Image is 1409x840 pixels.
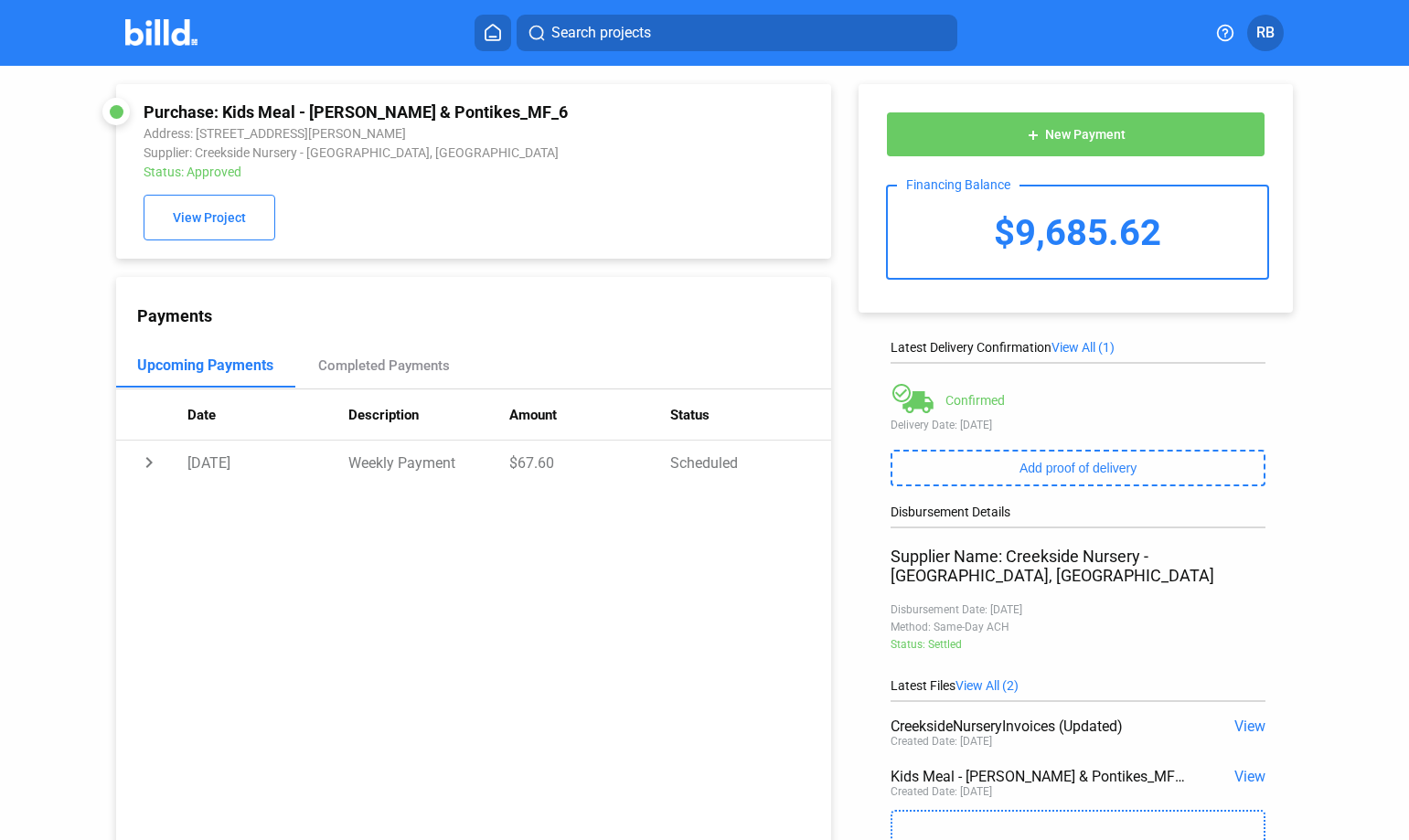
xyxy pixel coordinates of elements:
div: Address: [STREET_ADDRESS][PERSON_NAME] [144,126,672,141]
div: Delivery Date: [DATE] [891,419,1265,431]
th: Status [670,389,831,441]
div: Created Date: [DATE] [891,735,992,748]
button: RB [1247,15,1284,51]
td: [DATE] [187,441,348,484]
button: Search projects [517,15,957,51]
span: View [1234,718,1265,735]
div: Latest Files [891,678,1265,693]
div: Method: Same-Day ACH [891,621,1265,633]
button: Add proof of delivery [891,450,1265,486]
th: Description [348,389,509,441]
div: Upcoming Payments [137,356,273,374]
div: Created Date: [DATE] [891,785,992,798]
img: Billd Company Logo [125,19,197,46]
th: Date [187,389,348,441]
span: View Project [173,211,246,226]
td: $67.60 [509,441,670,484]
td: Scheduled [670,441,831,484]
mat-icon: add [1026,128,1041,143]
div: Supplier: Creekside Nursery - [GEOGRAPHIC_DATA], [GEOGRAPHIC_DATA] [144,145,672,160]
span: View All (1) [1051,340,1115,355]
div: Financing Balance [897,177,1019,192]
th: Amount [509,389,670,441]
span: Search projects [551,22,651,44]
div: Payments [137,306,831,325]
span: View All (2) [955,678,1019,693]
div: Completed Payments [318,357,450,374]
div: Supplier Name: Creekside Nursery - [GEOGRAPHIC_DATA], [GEOGRAPHIC_DATA] [891,547,1265,585]
div: $9,685.62 [888,186,1267,278]
div: Kids Meal - [PERSON_NAME] & Pontikes_MF_6 - MF Purchase Statement.pdf [891,768,1190,785]
span: RB [1256,22,1275,44]
div: Confirmed [945,393,1005,408]
div: Status: Settled [891,638,1265,651]
div: Purchase: Kids Meal - [PERSON_NAME] & Pontikes_MF_6 [144,102,672,122]
div: Disbursement Details [891,505,1265,519]
div: CreeksideNurseryInvoices (Updated) [891,718,1190,735]
span: New Payment [1045,128,1126,143]
div: Disbursement Date: [DATE] [891,603,1265,616]
button: View Project [144,195,275,240]
button: New Payment [886,112,1265,157]
td: Weekly Payment [348,441,509,484]
div: Latest Delivery Confirmation [891,340,1265,355]
span: Add proof of delivery [1019,461,1137,475]
div: Status: Approved [144,165,672,179]
span: View [1234,768,1265,785]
